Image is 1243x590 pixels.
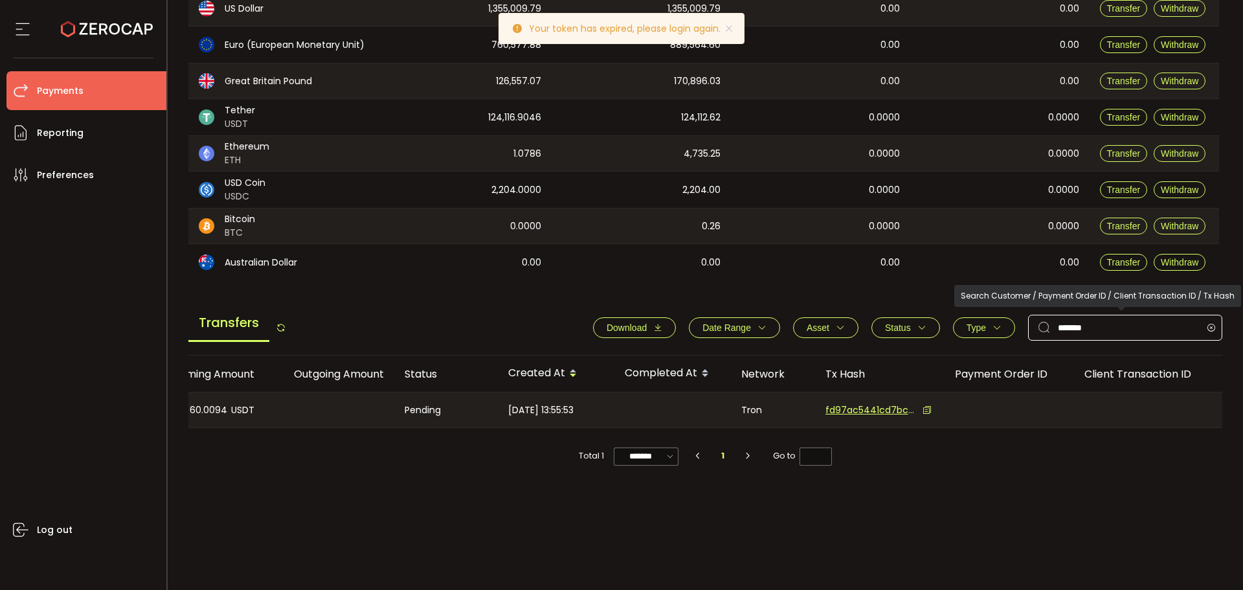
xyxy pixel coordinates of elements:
[522,255,541,270] span: 0.00
[954,285,1241,307] div: Search Customer / Payment Order ID / Client Transaction ID / Tx Hash
[1074,367,1223,381] div: Client Transaction ID
[405,403,441,418] span: Pending
[265,367,394,381] div: Outgoing Amount
[1060,1,1079,16] span: 0.00
[225,176,265,190] span: USD Coin
[37,521,73,539] span: Log out
[394,367,498,381] div: Status
[1107,112,1141,122] span: Transfer
[593,317,676,338] button: Download
[1100,181,1148,198] button: Transfer
[1161,148,1198,159] span: Withdraw
[1154,145,1205,162] button: Withdraw
[880,38,900,52] span: 0.00
[815,367,945,381] div: Tx Hash
[1161,221,1198,231] span: Withdraw
[225,226,255,240] span: BTC
[199,37,214,52] img: eur_portfolio.svg
[225,256,297,269] span: Australian Dollar
[510,219,541,234] span: 0.0000
[199,109,214,125] img: usdt_portfolio.svg
[607,323,647,333] span: Download
[1060,74,1079,89] span: 0.00
[1161,185,1198,195] span: Withdraw
[1100,254,1148,271] button: Transfer
[1107,40,1141,50] span: Transfer
[711,447,735,465] li: 1
[681,110,721,125] span: 124,112.62
[488,110,541,125] span: 124,116.9046
[1048,110,1079,125] span: 0.0000
[491,183,541,198] span: 2,204.0000
[871,317,940,338] button: Status
[508,403,574,418] span: [DATE] 13:55:53
[1060,38,1079,52] span: 0.00
[199,1,214,16] img: usd_portfolio.svg
[199,146,214,161] img: eth_portfolio.svg
[199,218,214,234] img: btc_portfolio.svg
[231,403,254,418] span: USDT
[1154,36,1205,53] button: Withdraw
[579,447,604,465] span: Total 1
[1107,185,1141,195] span: Transfer
[1154,73,1205,89] button: Withdraw
[1161,3,1198,14] span: Withdraw
[731,367,815,381] div: Network
[1107,3,1141,14] span: Transfer
[1100,218,1148,234] button: Transfer
[869,183,900,198] span: 0.0000
[1092,450,1243,590] iframe: Chat Widget
[869,219,900,234] span: 0.0000
[491,38,541,52] span: 760,577.88
[1154,181,1205,198] button: Withdraw
[869,146,900,161] span: 0.0000
[513,146,541,161] span: 1.0786
[1161,40,1198,50] span: Withdraw
[793,317,858,338] button: Asset
[225,104,255,117] span: Tether
[1100,73,1148,89] button: Transfer
[37,82,84,100] span: Payments
[682,183,721,198] span: 2,204.00
[701,255,721,270] span: 0.00
[1154,254,1205,271] button: Withdraw
[529,24,731,33] p: Your token has expired, please login again.
[869,110,900,125] span: 0.0000
[1100,109,1148,126] button: Transfer
[188,305,269,342] span: Transfers
[731,392,815,427] div: Tron
[1154,218,1205,234] button: Withdraw
[225,2,263,16] span: US Dollar
[807,323,829,333] span: Asset
[225,117,255,131] span: USDT
[135,367,265,381] div: Incoming Amount
[225,190,265,203] span: USDC
[880,74,900,89] span: 0.00
[225,140,269,153] span: Ethereum
[1107,76,1141,86] span: Transfer
[37,124,84,142] span: Reporting
[1048,219,1079,234] span: 0.0000
[614,363,731,385] div: Completed At
[488,1,541,16] span: 1,355,009.79
[825,403,916,417] span: fd97ac5441cd7bc5bedd7693fdb918ec1e1d283b0d1e864ef2f00f486af2d179
[225,74,312,88] span: Great Britain Pound
[37,166,94,185] span: Preferences
[1060,255,1079,270] span: 0.00
[1161,257,1198,267] span: Withdraw
[674,74,721,89] span: 170,896.03
[1100,145,1148,162] button: Transfer
[1161,76,1198,86] span: Withdraw
[498,363,614,385] div: Created At
[190,403,227,418] span: 60.0094
[667,1,721,16] span: 1,355,009.79
[1048,146,1079,161] span: 0.0000
[225,212,255,226] span: Bitcoin
[225,153,269,167] span: ETH
[1154,109,1205,126] button: Withdraw
[199,255,214,270] img: aud_portfolio.svg
[1048,183,1079,198] span: 0.0000
[702,323,751,333] span: Date Range
[225,38,364,52] span: Euro (European Monetary Unit)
